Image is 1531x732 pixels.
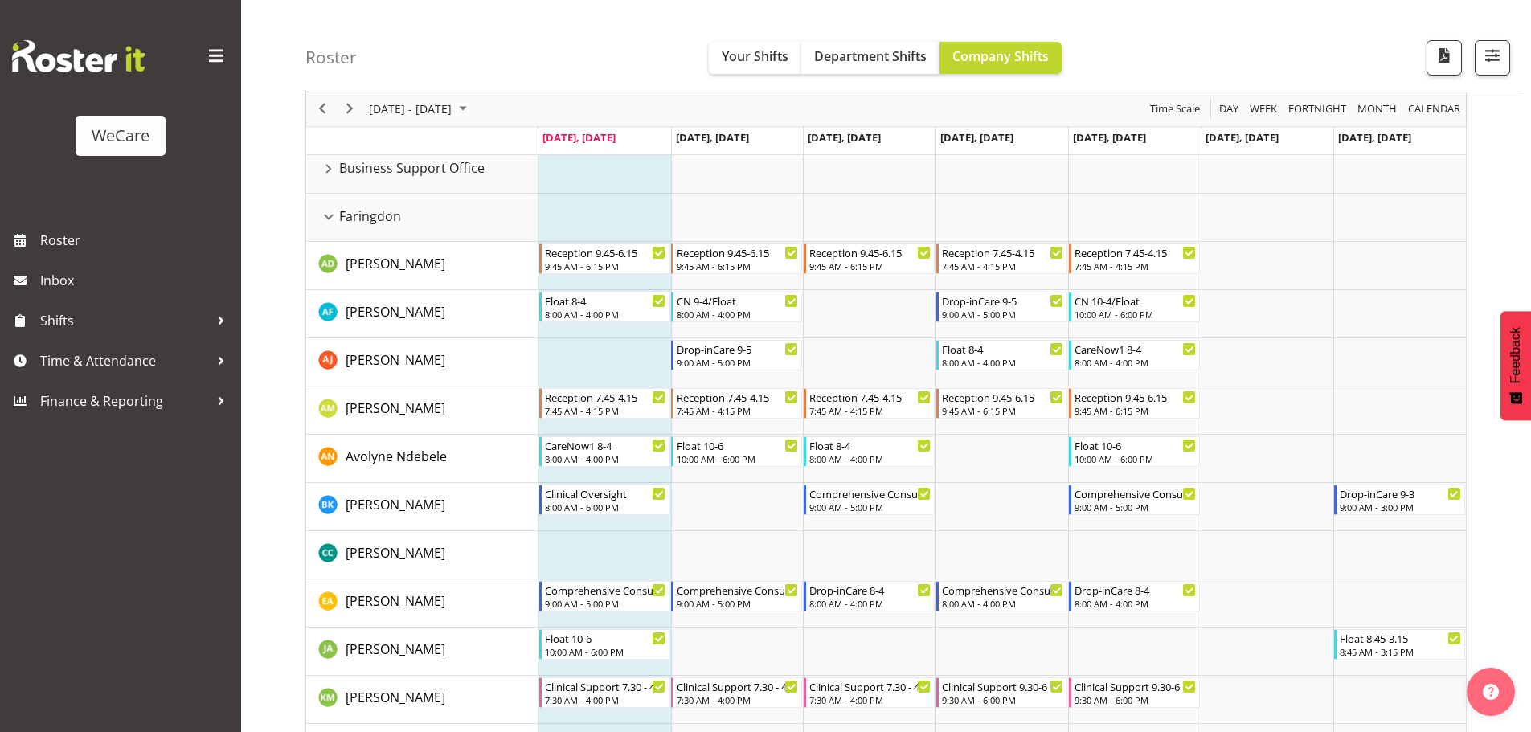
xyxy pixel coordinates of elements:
span: Feedback [1508,327,1523,383]
span: Your Shifts [722,47,788,65]
div: Comprehensive Consult 8-4 [942,582,1063,598]
a: Avolyne Ndebele [346,447,447,466]
div: 9:00 AM - 5:00 PM [545,597,666,610]
button: Department Shifts [801,42,939,74]
div: Alex Ferguson"s event - CN 9-4/Float Begin From Tuesday, October 7, 2025 at 8:00:00 AM GMT+13:00 ... [671,292,802,322]
div: Float 8-4 [545,292,666,309]
div: 10:00 AM - 6:00 PM [1075,308,1196,321]
div: Aleea Devenport"s event - Reception 7.45-4.15 Begin From Thursday, October 9, 2025 at 7:45:00 AM ... [936,243,1067,274]
button: Next [339,100,361,120]
div: Reception 7.45-4.15 [1075,244,1196,260]
div: Ena Advincula"s event - Drop-inCare 8-4 Begin From Wednesday, October 8, 2025 at 8:00:00 AM GMT+1... [804,581,935,611]
div: 7:45 AM - 4:15 PM [545,404,666,417]
div: 8:00 AM - 6:00 PM [545,501,666,513]
div: 8:00 AM - 4:00 PM [809,597,931,610]
div: Aleea Devenport"s event - Reception 9.45-6.15 Begin From Monday, October 6, 2025 at 9:45:00 AM GM... [539,243,670,274]
div: Ena Advincula"s event - Comprehensive Consult 9-5 Begin From Tuesday, October 7, 2025 at 9:00:00 ... [671,581,802,611]
div: 9:00 AM - 5:00 PM [677,597,798,610]
div: Aleea Devenport"s event - Reception 9.45-6.15 Begin From Tuesday, October 7, 2025 at 9:45:00 AM G... [671,243,802,274]
a: [PERSON_NAME] [346,399,445,418]
div: CareNow1 8-4 [1075,341,1196,357]
div: Antonia Mao"s event - Reception 7.45-4.15 Begin From Monday, October 6, 2025 at 7:45:00 AM GMT+13... [539,388,670,419]
div: Reception 9.45-6.15 [809,244,931,260]
div: Drop-inCare 9-3 [1340,485,1461,501]
div: October 06 - 12, 2025 [363,92,477,126]
span: [DATE], [DATE] [940,130,1013,145]
div: 8:00 AM - 4:00 PM [942,597,1063,610]
td: Faringdon resource [306,194,538,242]
button: Feedback - Show survey [1500,311,1531,420]
span: [PERSON_NAME] [346,255,445,272]
span: Department Shifts [814,47,927,65]
div: Ena Advincula"s event - Comprehensive Consult 8-4 Begin From Thursday, October 9, 2025 at 8:00:00... [936,581,1067,611]
div: Amy Johannsen"s event - CareNow1 8-4 Begin From Friday, October 10, 2025 at 8:00:00 AM GMT+13:00 ... [1069,340,1200,370]
div: 7:30 AM - 4:00 PM [545,693,666,706]
div: 9:45 AM - 6:15 PM [809,260,931,272]
div: Aleea Devenport"s event - Reception 9.45-6.15 Begin From Wednesday, October 8, 2025 at 9:45:00 AM... [804,243,935,274]
div: 9:00 AM - 5:00 PM [809,501,931,513]
div: 9:00 AM - 5:00 PM [1075,501,1196,513]
div: next period [336,92,363,126]
div: 8:00 AM - 4:00 PM [1075,597,1196,610]
td: Charlotte Courtney resource [306,531,538,579]
button: Month [1406,100,1463,120]
span: [DATE], [DATE] [542,130,616,145]
div: Jane Arps"s event - Float 8.45-3.15 Begin From Sunday, October 12, 2025 at 8:45:00 AM GMT+13:00 E... [1334,629,1465,660]
div: 8:45 AM - 3:15 PM [1340,645,1461,658]
td: Antonia Mao resource [306,386,538,435]
button: Company Shifts [939,42,1062,74]
div: Reception 7.45-4.15 [942,244,1063,260]
div: Clinical Oversight [545,485,666,501]
button: Time Scale [1148,100,1203,120]
div: 8:00 AM - 4:00 PM [942,356,1063,369]
div: Float 8-4 [942,341,1063,357]
div: Avolyne Ndebele"s event - CareNow1 8-4 Begin From Monday, October 6, 2025 at 8:00:00 AM GMT+13:00... [539,436,670,467]
div: 7:45 AM - 4:15 PM [677,404,798,417]
div: Reception 9.45-6.15 [942,389,1063,405]
td: Alex Ferguson resource [306,290,538,338]
div: 7:30 AM - 4:00 PM [809,693,931,706]
span: Fortnight [1287,100,1348,120]
td: Avolyne Ndebele resource [306,435,538,483]
div: Alex Ferguson"s event - Float 8-4 Begin From Monday, October 6, 2025 at 8:00:00 AM GMT+13:00 Ends... [539,292,670,322]
div: Comprehensive Consult 9-5 [809,485,931,501]
div: Antonia Mao"s event - Reception 7.45-4.15 Begin From Tuesday, October 7, 2025 at 7:45:00 AM GMT+1... [671,388,802,419]
span: [DATE], [DATE] [676,130,749,145]
div: Kishendri Moodley"s event - Clinical Support 9.30-6 Begin From Friday, October 10, 2025 at 9:30:0... [1069,677,1200,708]
div: Alex Ferguson"s event - CN 10-4/Float Begin From Friday, October 10, 2025 at 10:00:00 AM GMT+13:0... [1069,292,1200,322]
div: Reception 9.45-6.15 [545,244,666,260]
div: Brian Ko"s event - Clinical Oversight Begin From Monday, October 6, 2025 at 8:00:00 AM GMT+13:00 ... [539,485,670,515]
div: previous period [309,92,336,126]
span: [PERSON_NAME] [346,399,445,417]
div: Alex Ferguson"s event - Drop-inCare 9-5 Begin From Thursday, October 9, 2025 at 9:00:00 AM GMT+13... [936,292,1067,322]
div: 7:30 AM - 4:00 PM [677,693,798,706]
button: Download a PDF of the roster according to the set date range. [1427,40,1462,76]
div: Avolyne Ndebele"s event - Float 10-6 Begin From Friday, October 10, 2025 at 10:00:00 AM GMT+13:00... [1069,436,1200,467]
span: [PERSON_NAME] [346,640,445,658]
div: Comprehensive Consult 9-5 [1075,485,1196,501]
div: Drop-inCare 8-4 [1075,582,1196,598]
div: 9:00 AM - 3:00 PM [1340,501,1461,513]
div: Kishendri Moodley"s event - Clinical Support 7.30 - 4 Begin From Tuesday, October 7, 2025 at 7:30... [671,677,802,708]
div: Reception 9.45-6.15 [677,244,798,260]
div: Antonia Mao"s event - Reception 9.45-6.15 Begin From Friday, October 10, 2025 at 9:45:00 AM GMT+1... [1069,388,1200,419]
div: Amy Johannsen"s event - Drop-inCare 9-5 Begin From Tuesday, October 7, 2025 at 9:00:00 AM GMT+13:... [671,340,802,370]
div: Brian Ko"s event - Comprehensive Consult 9-5 Begin From Friday, October 10, 2025 at 9:00:00 AM GM... [1069,485,1200,515]
div: 10:00 AM - 6:00 PM [1075,452,1196,465]
div: 9:45 AM - 6:15 PM [1075,404,1196,417]
div: Float 10-6 [545,630,666,646]
span: Time & Attendance [40,349,209,373]
div: Drop-inCare 9-5 [942,292,1063,309]
div: Clinical Support 7.30 - 4 [677,678,798,694]
span: Business Support Office [339,158,485,178]
button: Your Shifts [709,42,801,74]
a: [PERSON_NAME] [346,543,445,562]
button: Filter Shifts [1475,40,1510,76]
div: Drop-inCare 9-5 [677,341,798,357]
td: Business Support Office resource [306,145,538,194]
a: [PERSON_NAME] [346,302,445,321]
div: 10:00 AM - 6:00 PM [677,452,798,465]
div: Antonia Mao"s event - Reception 9.45-6.15 Begin From Thursday, October 9, 2025 at 9:45:00 AM GMT+... [936,388,1067,419]
h4: Roster [305,48,357,67]
div: Reception 7.45-4.15 [677,389,798,405]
